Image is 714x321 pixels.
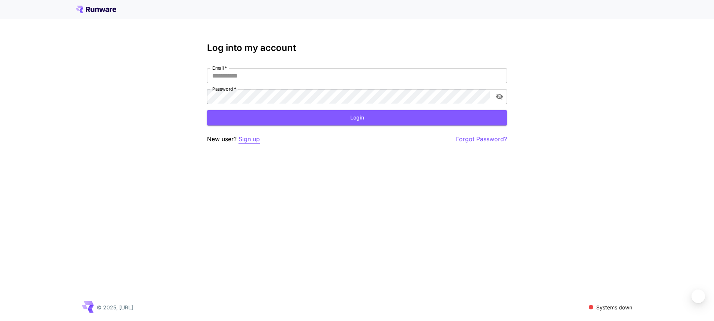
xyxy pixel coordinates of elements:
label: Password [212,86,236,92]
button: Sign up [238,134,260,144]
button: toggle password visibility [493,90,506,103]
label: Email [212,65,227,71]
button: Forgot Password? [456,134,507,144]
p: New user? [207,134,260,144]
p: © 2025, [URL] [97,303,133,311]
h3: Log into my account [207,43,507,53]
p: Systems down [596,303,632,311]
button: Login [207,110,507,125]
